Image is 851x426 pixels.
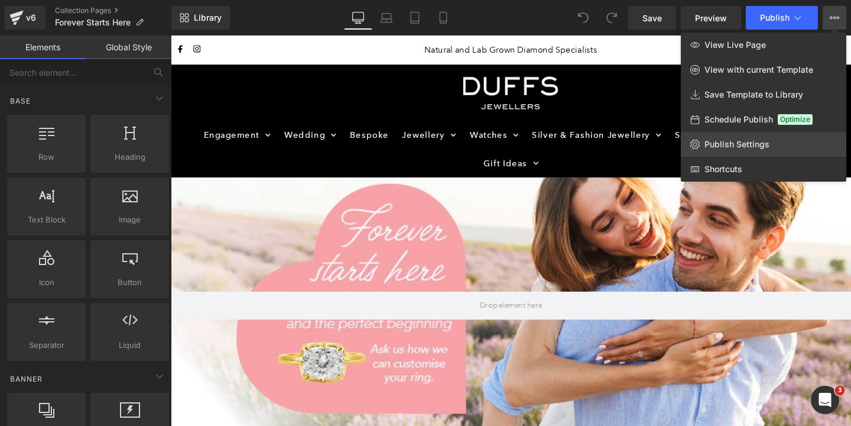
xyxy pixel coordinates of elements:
[237,90,306,120] a: Jewellery
[704,114,773,125] span: Schedule Publish
[11,339,82,351] span: Separator
[429,6,457,30] a: Mobile
[760,13,790,22] span: Publish
[94,151,165,163] span: Heading
[9,373,44,385] span: Banner
[558,90,616,120] a: Repairs
[571,6,595,30] button: Undo
[24,10,38,25] div: v6
[695,12,727,24] span: Preview
[5,6,46,30] a: v6
[344,6,372,30] a: Desktop
[746,6,818,30] button: Publish
[182,90,235,120] a: Bespoke
[704,164,742,175] span: Shortcuts
[823,6,846,30] button: View Live PageView with current TemplateSave Template to LibrarySchedule PublishOptimizePublish S...
[524,90,556,120] a: Sale
[778,114,813,125] span: Optimize
[603,44,638,79] span: Account
[86,35,171,59] a: Global Style
[704,40,766,50] span: View Live Page
[113,90,180,120] a: Wedding
[642,12,662,24] span: Save
[28,90,111,120] a: Engagement
[600,6,623,30] button: Redo
[11,214,82,226] span: Text Block
[21,4,32,27] a: Instagram
[308,90,371,120] a: Watches
[11,276,82,289] span: Icon
[11,151,82,163] span: Row
[94,214,165,226] span: Image
[700,44,706,79] span: 0
[323,120,392,149] a: Gift Ideas
[372,6,401,30] a: Laptop
[662,44,681,79] span: Cart
[55,6,171,15] a: Collection Pages
[94,339,165,351] span: Liquid
[704,139,769,150] span: Publish Settings
[619,90,686,120] a: About Us
[835,386,844,395] span: 3
[401,6,429,30] a: Tablet
[662,43,706,78] button: Cart 0
[9,95,32,106] span: Base
[811,386,839,414] iframe: Intercom live chat
[681,6,741,30] a: Preview
[704,89,803,100] span: Save Template to Library
[5,4,12,27] a: Facebook
[171,6,230,30] a: New Library
[373,90,521,120] a: Silver & Fashion Jewellery
[55,18,131,27] span: Forever Starts Here
[94,276,165,289] span: Button
[583,43,598,78] button: Search
[194,12,222,23] span: Library
[180,3,535,27] p: Natural and Lab Grown Diamond Specialists
[658,43,708,78] a: Cart 0
[600,43,656,78] a: Account
[704,64,813,75] span: View with current Template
